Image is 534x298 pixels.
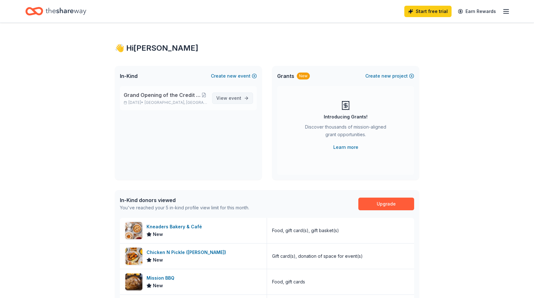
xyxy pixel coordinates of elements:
[147,223,205,231] div: Kneaders Bakery & Café
[124,100,207,105] p: [DATE] •
[125,273,142,290] img: Image for Mission BBQ
[333,143,358,151] a: Learn more
[272,227,339,234] div: Food, gift card(s), gift basket(s)
[153,231,163,238] span: New
[229,95,241,101] span: event
[25,4,86,19] a: Home
[147,249,229,256] div: Chicken N Pickle ([PERSON_NAME])
[120,204,249,212] div: You've reached your 5 in-kind profile view limit for this month.
[125,248,142,265] img: Image for Chicken N Pickle (Henderson)
[277,72,294,80] span: Grants
[153,282,163,289] span: New
[303,123,389,141] div: Discover thousands of mission-aligned grant opportunities.
[125,222,142,239] img: Image for Kneaders Bakery & Café
[272,278,305,286] div: Food, gift cards
[124,91,201,99] span: Grand Opening of the Credit One Bank Family Navigation Center
[211,72,257,80] button: Createnewevent
[454,6,500,17] a: Earn Rewards
[216,94,241,102] span: View
[120,196,249,204] div: In-Kind donors viewed
[147,274,177,282] div: Mission BBQ
[324,113,368,121] div: Introducing Grants!
[272,252,363,260] div: Gift card(s), donation of space for event(s)
[404,6,452,17] a: Start free trial
[120,72,138,80] span: In-Kind
[227,72,237,80] span: new
[381,72,391,80] span: new
[115,43,419,53] div: 👋 Hi [PERSON_NAME]
[153,256,163,264] span: New
[358,198,414,210] a: Upgrade
[297,73,310,79] div: New
[145,100,207,105] span: [GEOGRAPHIC_DATA], [GEOGRAPHIC_DATA]
[212,92,253,104] a: View event
[365,72,414,80] button: Createnewproject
